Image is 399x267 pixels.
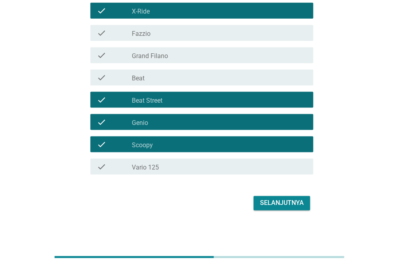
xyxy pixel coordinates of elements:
[97,51,106,60] i: check
[97,73,106,82] i: check
[132,141,153,149] label: Scoopy
[132,8,150,16] label: X-Ride
[97,117,106,127] i: check
[97,28,106,38] i: check
[132,52,168,60] label: Grand Filano
[132,164,159,172] label: Vario 125
[132,30,151,38] label: Fazzio
[97,6,106,16] i: check
[97,95,106,105] i: check
[260,199,304,208] div: Selanjutnya
[132,74,145,82] label: Beat
[132,119,148,127] label: Genio
[254,196,310,210] button: Selanjutnya
[97,162,106,172] i: check
[132,97,162,105] label: Beat Street
[97,140,106,149] i: check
